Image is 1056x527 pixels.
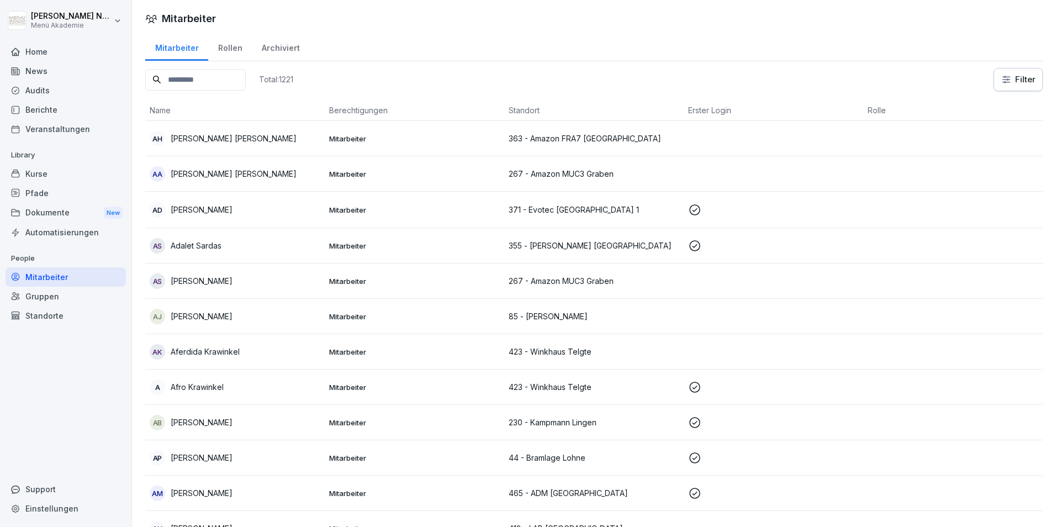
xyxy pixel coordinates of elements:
p: Total: 1221 [259,74,293,85]
a: Home [6,42,126,61]
p: [PERSON_NAME] [171,204,233,215]
div: AS [150,273,165,289]
a: Standorte [6,306,126,325]
th: Rolle [863,100,1043,121]
p: Mitarbeiter [329,241,500,251]
div: AA [150,166,165,182]
div: AB [150,415,165,430]
div: Filter [1001,74,1036,85]
a: Mitarbeiter [145,33,208,61]
p: 371 - Evotec [GEOGRAPHIC_DATA] 1 [509,204,679,215]
div: A [150,380,165,395]
div: Dokumente [6,203,126,223]
p: [PERSON_NAME] [PERSON_NAME] [171,168,297,180]
button: Filter [994,68,1042,91]
a: Kurse [6,164,126,183]
th: Erster Login [684,100,863,121]
div: AP [150,450,165,466]
p: [PERSON_NAME] [171,452,233,463]
p: Mitarbeiter [329,312,500,322]
a: Archiviert [252,33,309,61]
p: 355 - [PERSON_NAME] [GEOGRAPHIC_DATA] [509,240,679,251]
p: [PERSON_NAME] [171,487,233,499]
p: Mitarbeiter [329,276,500,286]
a: Automatisierungen [6,223,126,242]
div: New [104,207,123,219]
p: Mitarbeiter [329,134,500,144]
a: Audits [6,81,126,100]
div: AM [150,486,165,501]
p: Mitarbeiter [329,488,500,498]
p: 423 - Winkhaus Telgte [509,346,679,357]
div: Support [6,479,126,499]
th: Name [145,100,325,121]
p: [PERSON_NAME] [171,275,233,287]
p: [PERSON_NAME] [PERSON_NAME] [171,133,297,144]
div: AJ [150,309,165,324]
p: 230 - Kampmann Lingen [509,417,679,428]
a: Berichte [6,100,126,119]
a: Rollen [208,33,252,61]
th: Standort [504,100,684,121]
p: Mitarbeiter [329,418,500,428]
p: [PERSON_NAME] Nee [31,12,112,21]
a: DokumenteNew [6,203,126,223]
p: 44 - Bramlage Lohne [509,452,679,463]
p: 465 - ADM [GEOGRAPHIC_DATA] [509,487,679,499]
div: AK [150,344,165,360]
a: Gruppen [6,287,126,306]
p: 267 - Amazon MUC3 Graben [509,275,679,287]
p: Library [6,146,126,164]
p: Mitarbeiter [329,169,500,179]
a: Pfade [6,183,126,203]
a: News [6,61,126,81]
p: Menü Akademie [31,22,112,29]
p: Afro Krawinkel [171,381,224,393]
p: 423 - Winkhaus Telgte [509,381,679,393]
a: Veranstaltungen [6,119,126,139]
div: AS [150,238,165,254]
a: Einstellungen [6,499,126,518]
p: 363 - Amazon FRA7 [GEOGRAPHIC_DATA] [509,133,679,144]
p: [PERSON_NAME] [171,417,233,428]
p: 267 - Amazon MUC3 Graben [509,168,679,180]
h1: Mitarbeiter [162,11,216,26]
div: AD [150,202,165,218]
th: Berechtigungen [325,100,504,121]
p: People [6,250,126,267]
p: Mitarbeiter [329,205,500,215]
div: AH [150,131,165,146]
p: Aferdida Krawinkel [171,346,240,357]
p: Mitarbeiter [329,453,500,463]
p: Adalet Sardas [171,240,221,251]
p: 85 - [PERSON_NAME] [509,310,679,322]
p: [PERSON_NAME] [171,310,233,322]
p: Mitarbeiter [329,382,500,392]
p: Mitarbeiter [329,347,500,357]
a: Mitarbeiter [6,267,126,287]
